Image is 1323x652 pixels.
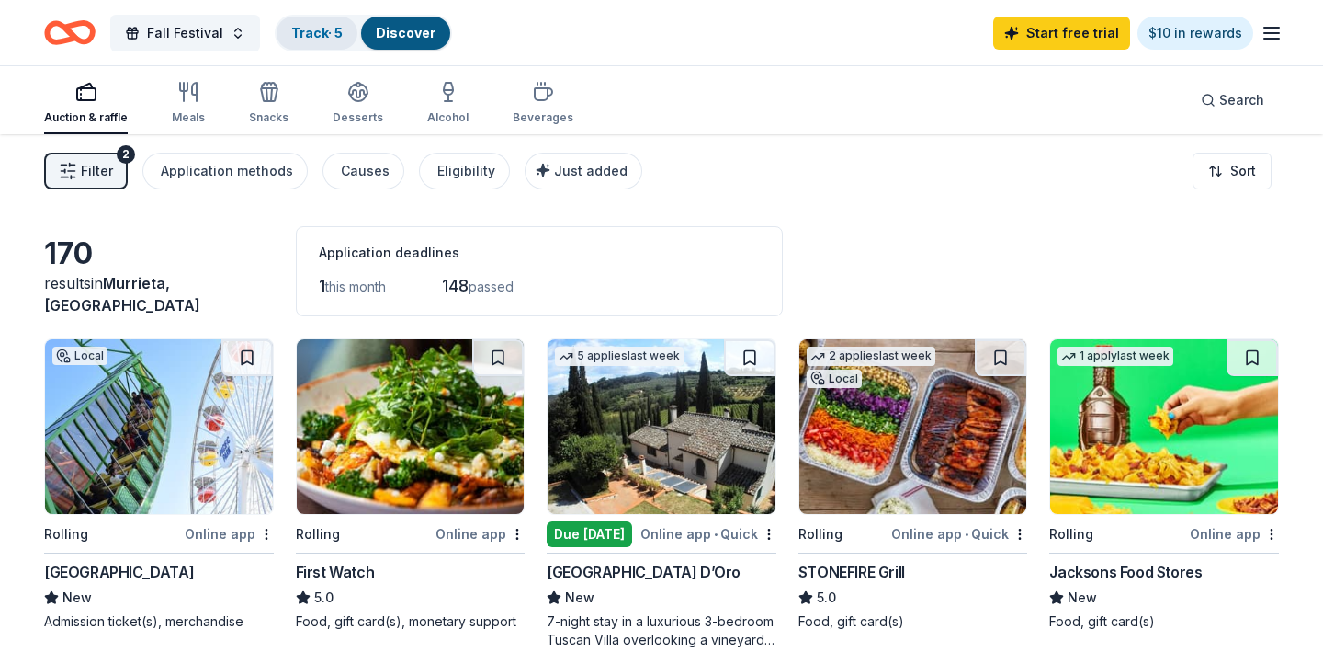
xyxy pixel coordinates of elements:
div: 2 applies last week [807,347,935,366]
div: 7-night stay in a luxurious 3-bedroom Tuscan Villa overlooking a vineyard and the ancient walled ... [547,612,776,649]
span: Fall Festival [147,22,223,44]
img: Image for STONEFIRE Grill [799,339,1027,514]
div: Meals [172,110,205,125]
button: Application methods [142,153,308,189]
button: Beverages [513,74,573,134]
span: Just added [554,163,628,178]
div: Local [807,370,862,388]
span: Sort [1230,160,1256,182]
div: Rolling [1049,523,1093,545]
div: Snacks [249,110,288,125]
div: Local [52,347,107,365]
div: 170 [44,235,274,272]
div: Food, gift card(s), monetary support [296,612,526,631]
a: Start free trial [993,17,1130,50]
span: • [714,527,718,542]
span: • [965,527,968,542]
div: Online app [435,522,525,545]
div: Rolling [296,523,340,545]
div: Food, gift card(s) [1049,612,1279,631]
div: Auction & raffle [44,110,128,125]
span: New [1068,587,1097,609]
a: Image for First WatchRollingOnline appFirst Watch5.0Food, gift card(s), monetary support [296,338,526,631]
span: 1 [319,276,325,295]
button: Just added [525,153,642,189]
a: $10 in rewards [1137,17,1253,50]
button: Track· 5Discover [275,15,452,51]
a: Image for STONEFIRE Grill2 applieslast weekLocalRollingOnline app•QuickSTONEFIRE Grill5.0Food, gi... [798,338,1028,631]
div: Jacksons Food Stores [1049,561,1202,583]
button: Alcohol [427,74,469,134]
div: Application methods [161,160,293,182]
div: Online app Quick [640,522,776,545]
span: 5.0 [314,587,334,609]
div: Due [DATE] [547,521,632,547]
a: Image for Jacksons Food Stores1 applylast weekRollingOnline appJacksons Food StoresNewFood, gift ... [1049,338,1279,631]
button: Fall Festival [110,15,260,51]
div: Rolling [44,523,88,545]
div: Alcohol [427,110,469,125]
div: 1 apply last week [1057,347,1173,366]
button: Desserts [333,74,383,134]
div: Eligibility [437,160,495,182]
button: Meals [172,74,205,134]
button: Filter2 [44,153,128,189]
div: Beverages [513,110,573,125]
button: Auction & raffle [44,74,128,134]
span: New [62,587,92,609]
a: Image for Pacific ParkLocalRollingOnline app[GEOGRAPHIC_DATA]NewAdmission ticket(s), merchandise [44,338,274,631]
button: Search [1186,82,1279,119]
div: 5 applies last week [555,347,684,366]
div: Online app Quick [891,522,1027,545]
span: Filter [81,160,113,182]
span: Search [1219,89,1264,111]
div: Online app [185,522,274,545]
div: Admission ticket(s), merchandise [44,612,274,631]
div: Rolling [798,523,842,545]
button: Snacks [249,74,288,134]
div: First Watch [296,561,375,583]
img: Image for First Watch [297,339,525,514]
span: passed [469,279,514,294]
span: this month [325,279,386,294]
span: Murrieta, [GEOGRAPHIC_DATA] [44,274,200,315]
div: [GEOGRAPHIC_DATA] D’Oro [547,561,741,583]
span: in [44,274,200,315]
img: Image for Pacific Park [45,339,273,514]
img: Image for Jacksons Food Stores [1050,339,1278,514]
a: Track· 5 [291,25,343,40]
button: Eligibility [419,153,510,189]
a: Home [44,11,96,54]
div: [GEOGRAPHIC_DATA] [44,561,194,583]
div: Food, gift card(s) [798,612,1028,631]
span: 5.0 [817,587,836,609]
div: Online app [1190,522,1279,545]
div: 2 [117,145,135,164]
div: STONEFIRE Grill [798,561,905,583]
a: Discover [376,25,435,40]
button: Sort [1193,153,1272,189]
button: Causes [322,153,404,189]
div: Desserts [333,110,383,125]
a: Image for Villa Sogni D’Oro5 applieslast weekDue [DATE]Online app•Quick[GEOGRAPHIC_DATA] D’OroNew... [547,338,776,649]
div: Causes [341,160,390,182]
span: New [565,587,594,609]
div: Application deadlines [319,242,760,264]
span: 148 [442,276,469,295]
div: results [44,272,274,316]
img: Image for Villa Sogni D’Oro [548,339,775,514]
